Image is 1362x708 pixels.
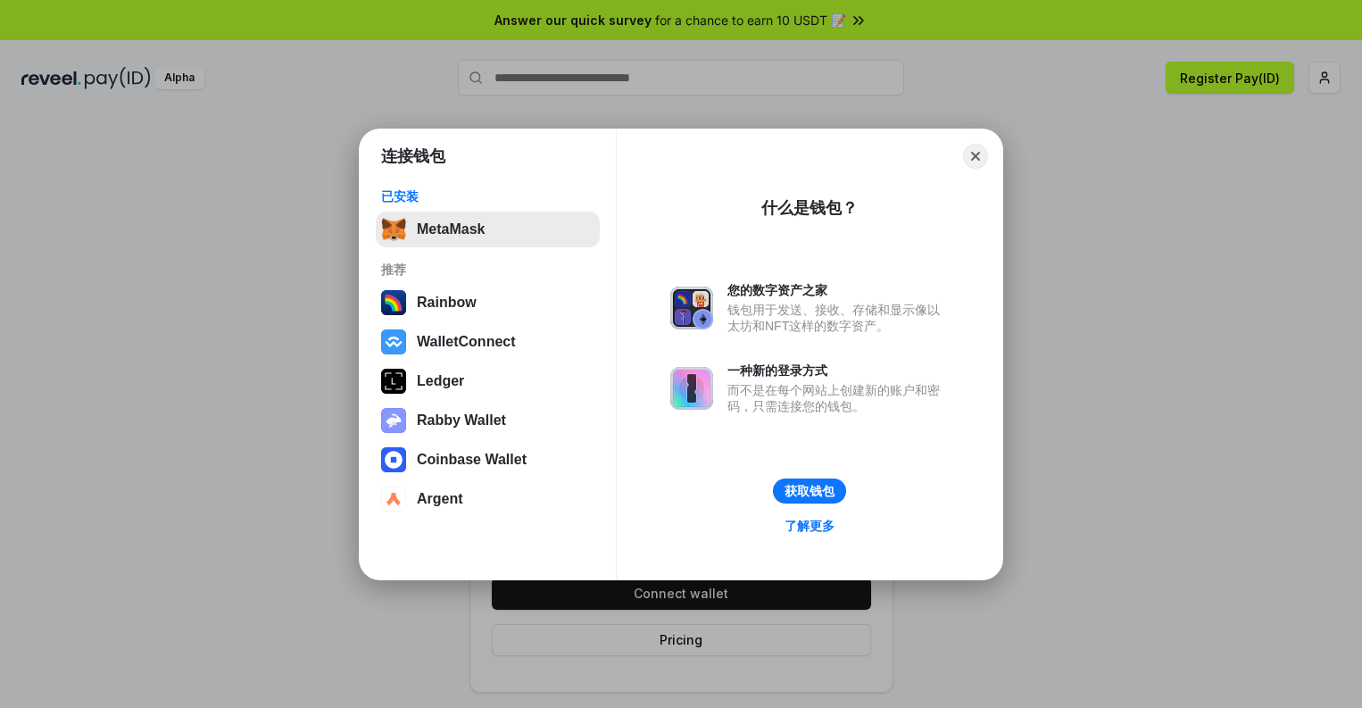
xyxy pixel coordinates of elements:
div: Rainbow [417,295,477,311]
div: Rabby Wallet [417,412,506,429]
img: svg+xml,%3Csvg%20xmlns%3D%22http%3A%2F%2Fwww.w3.org%2F2000%2Fsvg%22%20width%3D%2228%22%20height%3... [381,369,406,394]
div: MetaMask [417,221,485,237]
img: svg+xml,%3Csvg%20width%3D%2228%22%20height%3D%2228%22%20viewBox%3D%220%200%2028%2028%22%20fill%3D... [381,487,406,512]
div: Ledger [417,373,464,389]
div: 钱包用于发送、接收、存储和显示像以太坊和NFT这样的数字资产。 [727,302,949,334]
h1: 连接钱包 [381,146,445,167]
img: svg+xml,%3Csvg%20xmlns%3D%22http%3A%2F%2Fwww.w3.org%2F2000%2Fsvg%22%20fill%3D%22none%22%20viewBox... [670,287,713,329]
button: Close [963,144,988,169]
img: svg+xml,%3Csvg%20fill%3D%22none%22%20height%3D%2233%22%20viewBox%3D%220%200%2035%2033%22%20width%... [381,217,406,242]
button: Rainbow [376,285,600,321]
img: svg+xml,%3Csvg%20xmlns%3D%22http%3A%2F%2Fwww.w3.org%2F2000%2Fsvg%22%20fill%3D%22none%22%20viewBox... [670,367,713,410]
div: Argent [417,491,463,507]
div: WalletConnect [417,334,516,350]
div: 获取钱包 [785,483,835,499]
button: WalletConnect [376,324,600,360]
a: 了解更多 [774,514,845,537]
div: 您的数字资产之家 [727,282,949,298]
button: Coinbase Wallet [376,442,600,478]
div: 已安装 [381,188,594,204]
img: svg+xml,%3Csvg%20width%3D%2228%22%20height%3D%2228%22%20viewBox%3D%220%200%2028%2028%22%20fill%3D... [381,447,406,472]
div: 什么是钱包？ [761,197,858,219]
button: MetaMask [376,212,600,247]
div: 一种新的登录方式 [727,362,949,379]
div: 推荐 [381,262,594,278]
div: Coinbase Wallet [417,452,527,468]
img: svg+xml,%3Csvg%20xmlns%3D%22http%3A%2F%2Fwww.w3.org%2F2000%2Fsvg%22%20fill%3D%22none%22%20viewBox... [381,408,406,433]
div: 而不是在每个网站上创建新的账户和密码，只需连接您的钱包。 [727,382,949,414]
button: Ledger [376,363,600,399]
button: Rabby Wallet [376,403,600,438]
button: Argent [376,481,600,517]
div: 了解更多 [785,518,835,534]
img: svg+xml,%3Csvg%20width%3D%22120%22%20height%3D%22120%22%20viewBox%3D%220%200%20120%20120%22%20fil... [381,290,406,315]
button: 获取钱包 [773,479,846,504]
img: svg+xml,%3Csvg%20width%3D%2228%22%20height%3D%2228%22%20viewBox%3D%220%200%2028%2028%22%20fill%3D... [381,329,406,354]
